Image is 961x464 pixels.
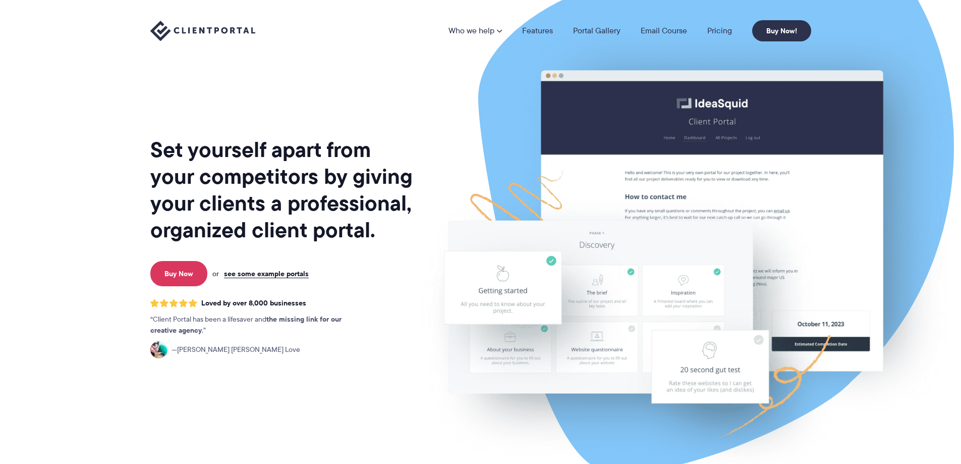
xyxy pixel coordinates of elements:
a: see some example portals [224,269,309,278]
span: or [212,269,219,278]
a: Portal Gallery [573,27,620,35]
a: Buy Now! [752,20,811,41]
h1: Set yourself apart from your competitors by giving your clients a professional, organized client ... [150,136,415,243]
span: Loved by over 8,000 businesses [201,299,306,307]
a: Features [522,27,553,35]
a: Pricing [707,27,732,35]
span: [PERSON_NAME] [PERSON_NAME] Love [172,344,300,355]
a: Email Course [641,27,687,35]
a: Who we help [448,27,502,35]
a: Buy Now [150,261,207,286]
p: Client Portal has been a lifesaver and . [150,314,362,336]
strong: the missing link for our creative agency [150,314,342,336]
